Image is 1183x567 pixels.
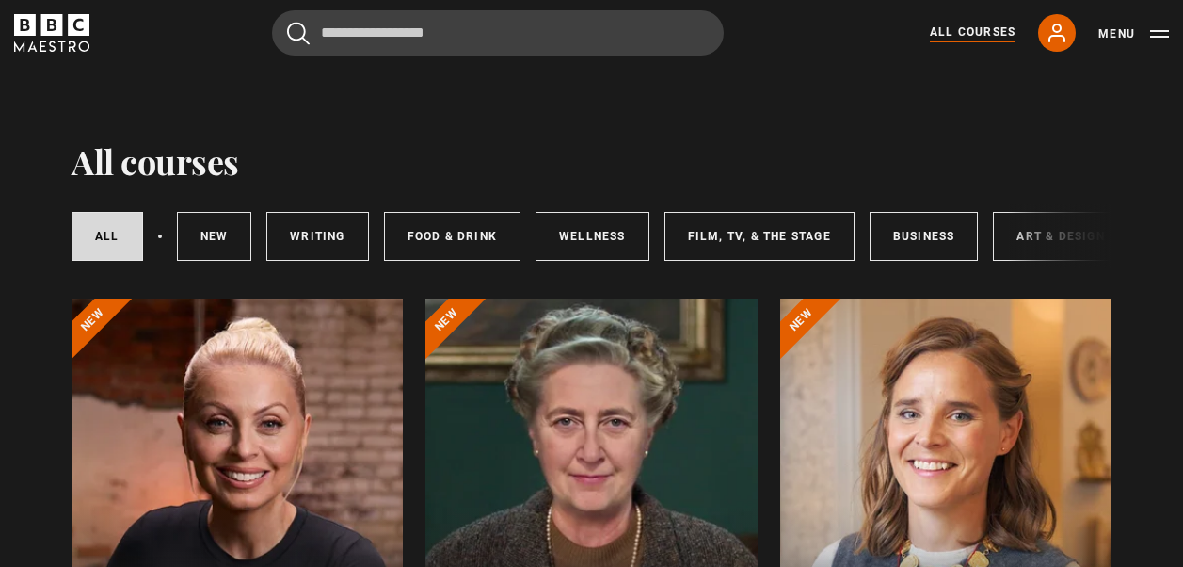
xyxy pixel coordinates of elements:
a: New [177,212,252,261]
a: Film, TV, & The Stage [664,212,855,261]
button: Submit the search query [287,22,310,45]
a: Food & Drink [384,212,520,261]
svg: BBC Maestro [14,14,89,52]
a: Wellness [536,212,649,261]
a: All Courses [930,24,1015,42]
a: Writing [266,212,368,261]
input: Search [272,10,724,56]
a: All [72,212,143,261]
button: Toggle navigation [1098,24,1169,43]
a: Art & Design [993,212,1127,261]
h1: All courses [72,141,239,181]
a: Business [870,212,979,261]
